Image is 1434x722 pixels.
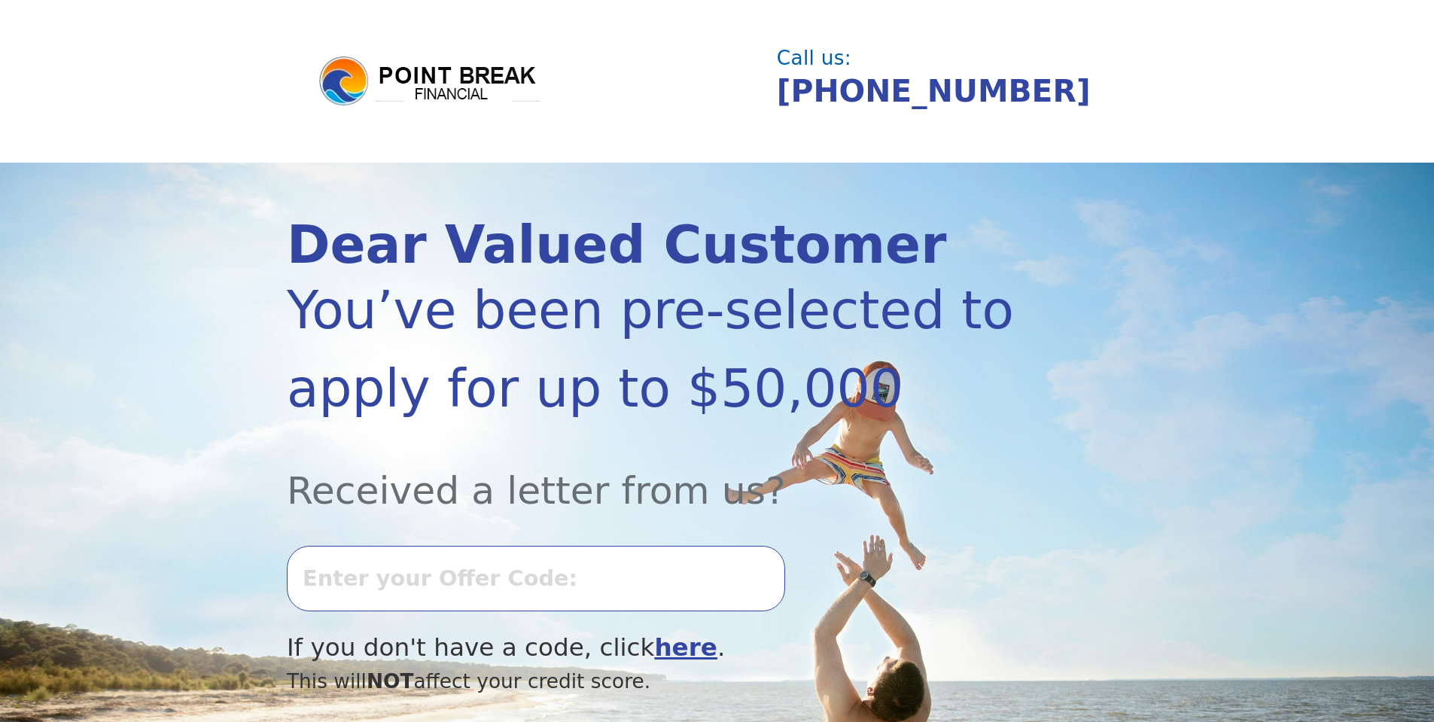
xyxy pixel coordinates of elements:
[287,546,785,611] input: Enter your Offer Code:
[317,54,543,108] img: logo.png
[287,428,1018,519] div: Received a letter from us?
[287,666,1018,696] div: This will affect your credit score.
[367,669,414,693] span: NOT
[777,73,1091,109] a: [PHONE_NUMBER]
[654,633,717,662] a: here
[777,48,1135,68] div: Call us:
[287,271,1018,428] div: You’ve been pre-selected to apply for up to $50,000
[287,629,1018,666] div: If you don't have a code, click .
[287,219,1018,271] div: Dear Valued Customer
